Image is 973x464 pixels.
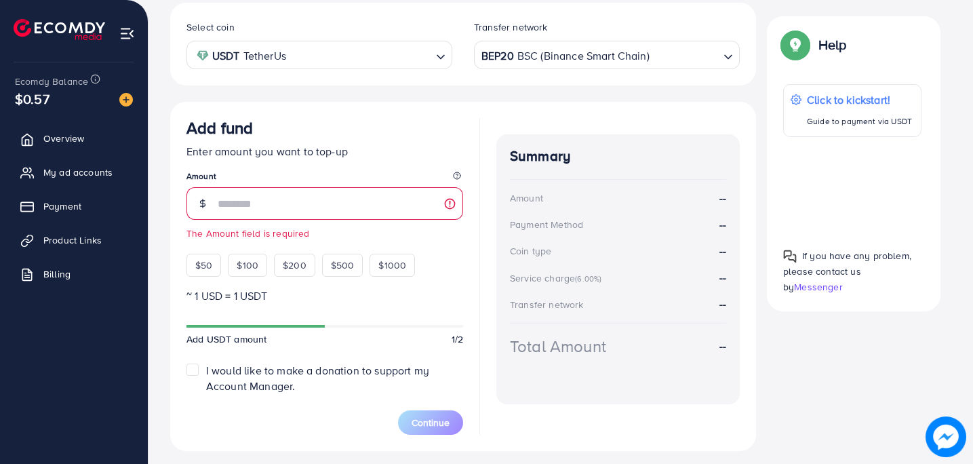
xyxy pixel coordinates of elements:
img: Popup guide [783,250,797,263]
h3: Add fund [186,118,253,138]
label: Transfer network [474,20,548,34]
img: Popup guide [783,33,808,57]
span: Product Links [43,233,102,247]
input: Search for option [651,45,718,66]
span: Payment [43,199,81,213]
strong: -- [719,339,726,354]
span: If you have any problem, please contact us by [783,249,911,294]
p: Enter amount you want to top-up [186,143,463,159]
strong: BEP20 [481,46,514,66]
legend: Amount [186,170,463,187]
div: Payment Method [510,218,583,231]
div: Service charge [510,271,605,285]
strong: -- [719,270,726,285]
div: Search for option [186,41,452,69]
span: 1/2 [452,332,463,346]
a: Overview [10,125,138,152]
strong: USDT [212,46,240,66]
strong: -- [719,191,726,206]
small: (6.00%) [575,273,601,284]
h4: Summary [510,148,726,165]
img: image [926,417,966,457]
a: Product Links [10,227,138,254]
span: Ecomdy Balance [15,75,88,88]
p: ~ 1 USD = 1 USDT [186,288,463,304]
div: Amount [510,191,543,205]
span: Continue [412,416,450,429]
div: Total Amount [510,334,606,358]
img: logo [14,19,105,40]
input: Search for option [290,45,431,66]
small: The Amount field is required [186,227,463,240]
span: $100 [237,258,258,272]
a: Billing [10,260,138,288]
button: Continue [398,410,463,435]
span: Messenger [794,280,842,294]
div: Transfer network [510,298,584,311]
span: $500 [331,258,355,272]
div: Search for option [474,41,740,69]
span: Add USDT amount [186,332,266,346]
strong: -- [719,296,726,311]
img: menu [119,26,135,41]
a: Payment [10,193,138,220]
span: My ad accounts [43,166,113,179]
span: BSC (Binance Smart Chain) [517,46,650,66]
label: Select coin [186,20,235,34]
a: My ad accounts [10,159,138,186]
img: coin [197,50,209,62]
p: Click to kickstart! [807,92,912,108]
strong: -- [719,217,726,233]
span: $200 [283,258,306,272]
span: $1000 [378,258,406,272]
span: I would like to make a donation to support my Account Manager. [206,363,429,393]
span: Billing [43,267,71,281]
strong: -- [719,244,726,259]
span: $0.57 [15,89,49,109]
span: $50 [195,258,212,272]
div: Coin type [510,244,551,258]
img: image [119,93,133,107]
span: TetherUs [243,46,286,66]
p: Help [818,37,847,53]
p: Guide to payment via USDT [807,113,912,130]
span: Overview [43,132,84,145]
